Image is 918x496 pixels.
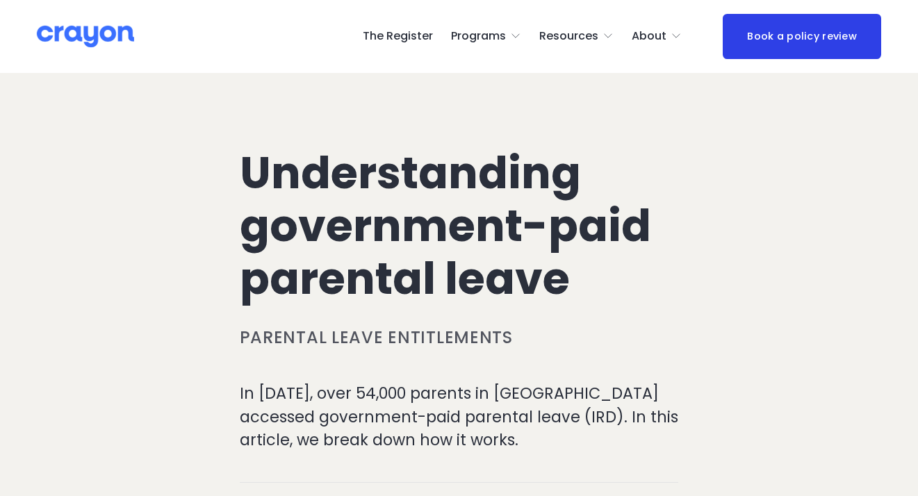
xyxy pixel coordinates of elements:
a: folder dropdown [451,25,521,47]
p: In [DATE], over 54,000 parents in [GEOGRAPHIC_DATA] accessed government-paid parental leave (IRD)... [240,382,679,452]
img: Crayon [37,24,134,49]
span: Resources [539,26,598,47]
a: folder dropdown [632,25,682,47]
a: Parental leave entitlements [240,326,513,349]
a: The Register [363,25,433,47]
a: Book a policy review [723,14,881,59]
span: Programs [451,26,506,47]
span: About [632,26,666,47]
a: folder dropdown [539,25,614,47]
h1: Understanding government-paid parental leave [240,147,679,306]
